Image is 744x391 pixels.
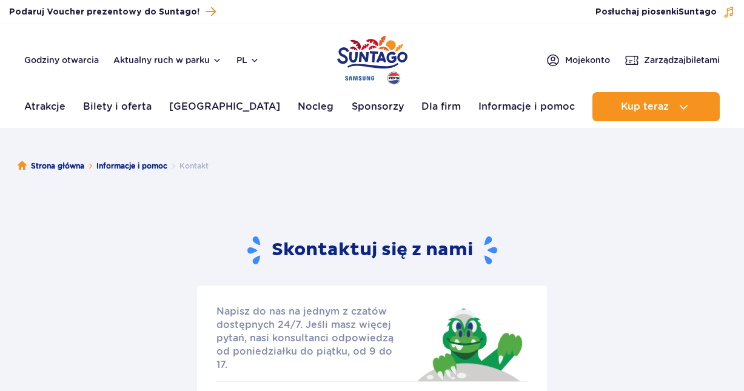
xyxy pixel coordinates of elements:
[24,54,99,66] a: Godziny otwarcia
[298,92,333,121] a: Nocleg
[679,8,717,16] span: Suntago
[592,92,720,121] button: Kup teraz
[96,160,167,172] a: Informacje i pomoc
[621,101,669,112] span: Kup teraz
[169,92,280,121] a: [GEOGRAPHIC_DATA]
[83,92,152,121] a: Bilety i oferta
[421,92,461,121] a: Dla firm
[216,305,406,372] p: Napisz do nas na jednym z czatów dostępnych 24/7. Jeśli masz więcej pytań, nasi konsultanci odpow...
[236,54,260,66] button: pl
[113,55,222,65] button: Aktualny ruch w parku
[24,92,65,121] a: Atrakcje
[478,92,575,121] a: Informacje i pomoc
[644,54,720,66] span: Zarządzaj biletami
[595,6,717,18] span: Posłuchaj piosenki
[546,53,610,67] a: Mojekonto
[337,30,407,86] a: Park of Poland
[18,160,84,172] a: Strona główna
[9,6,199,18] span: Podaruj Voucher prezentowy do Suntago!
[9,4,216,20] a: Podaruj Voucher prezentowy do Suntago!
[565,54,610,66] span: Moje konto
[247,235,497,266] h2: Skontaktuj się z nami
[595,6,735,18] button: Posłuchaj piosenkiSuntago
[409,305,528,381] img: Jay
[352,92,404,121] a: Sponsorzy
[167,160,209,172] li: Kontakt
[625,53,720,67] a: Zarządzajbiletami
